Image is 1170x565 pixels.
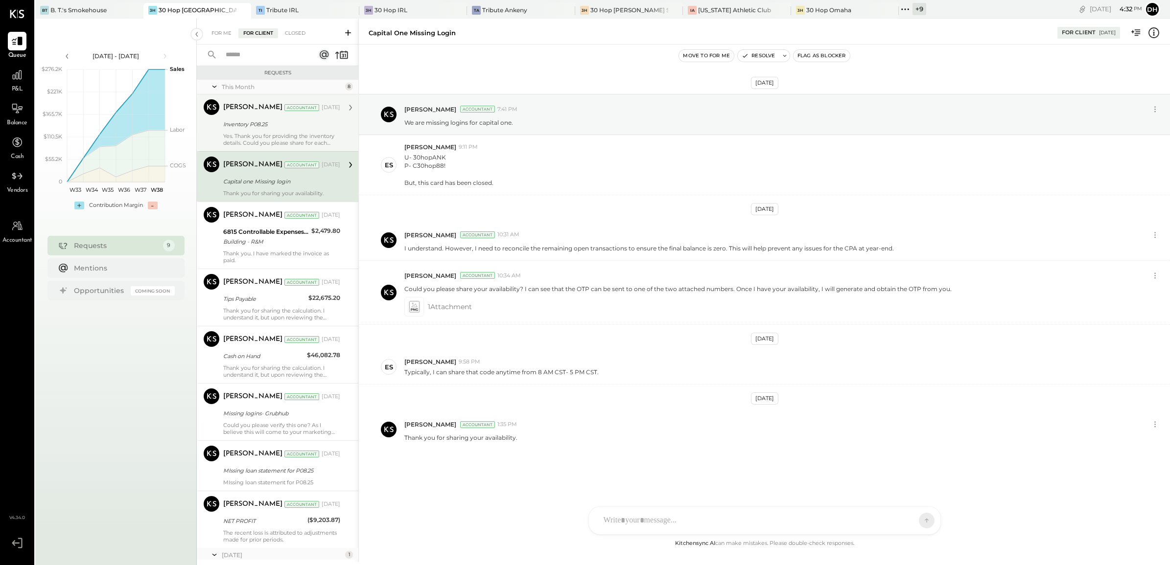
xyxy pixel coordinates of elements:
div: Requests [202,69,353,76]
div: Thank you for sharing your availability. [223,190,340,197]
div: But, this card has been closed. [404,179,493,187]
div: $2,479.80 [311,226,340,236]
div: 30 Hop Omaha [806,6,851,14]
a: Queue [0,32,34,60]
text: $165.7K [43,111,62,117]
div: IA [688,6,697,15]
div: Building - R&M [223,237,308,247]
p: U- 30hopANK [404,153,493,187]
div: This Month [222,83,343,91]
div: [DATE] [322,450,340,458]
text: Sales [170,66,185,72]
span: 9:11 PM [459,143,478,151]
span: 1 Attachment [428,297,472,316]
div: Requests [74,241,158,250]
text: W33 [69,186,81,193]
div: [PERSON_NAME] [223,392,282,402]
div: Accountant [460,231,495,238]
div: B. T.'s Smokehouse [50,6,107,14]
div: Accountant [460,272,495,279]
div: Accountant [284,393,319,400]
div: Opportunities [74,286,126,295]
div: Thank you for sharing the calculation. I understand it, but upon reviewing the records per POS, I... [223,364,340,378]
div: [PERSON_NAME] [223,277,282,287]
div: Coming Soon [131,286,175,295]
div: [PERSON_NAME] [223,335,282,344]
span: [PERSON_NAME] [404,358,456,366]
a: Balance [0,99,34,128]
div: ES [385,160,393,170]
div: 9 [163,240,175,251]
div: Accountant [284,212,319,219]
p: Typically, I can share that code anytime from 8 AM CST- 5 PM CST. [404,368,599,376]
div: Accountant [284,161,319,168]
div: 3H [796,6,805,15]
span: 1:35 PM [497,421,517,429]
div: Accountant [284,501,319,508]
div: [DATE] [751,392,778,405]
div: MIssing loan statement for P08.25 [223,466,337,475]
div: The recent loss is attributed to adjustments made for prior periods. [223,529,340,543]
div: Yes. Thank you for providing the inventory details. Could you please share for each locations? [223,133,340,146]
div: copy link [1077,4,1087,14]
text: $276.2K [42,66,62,72]
div: BT [40,6,49,15]
div: [PERSON_NAME] [223,210,282,220]
div: Accountant [284,279,319,286]
div: [DATE] [322,161,340,169]
span: [PERSON_NAME] [404,105,456,113]
div: [DATE] [322,211,340,219]
div: Capital one Missing login [223,177,337,186]
div: [PERSON_NAME] [223,449,282,459]
span: Queue [8,51,26,60]
span: P&L [12,85,23,94]
a: P&L [0,66,34,94]
p: Could you please share your availability? I can see that the OTP can be sent to one of the two at... [404,285,952,293]
span: Balance [7,119,27,128]
text: $110.5K [44,133,62,140]
button: Dh [1145,1,1160,17]
div: [DATE] [751,203,778,215]
div: + 9 [913,3,926,15]
div: For Client [1062,29,1096,37]
span: [PERSON_NAME] [404,271,456,280]
span: 7:41 PM [497,106,517,113]
text: Labor [170,126,185,133]
span: Accountant [2,236,32,245]
div: P- C30hop88! [404,161,493,170]
div: 3H [364,6,373,15]
div: Tribute Ankeny [482,6,527,14]
div: Accountant [284,451,319,457]
div: Missing logins- Grubhub [223,408,337,418]
div: Thank you. I have marked the invoice as paid. [223,250,340,264]
text: W35 [102,186,114,193]
div: [DATE] - [DATE] [74,52,158,60]
span: Cash [11,153,23,161]
div: ES [385,362,393,372]
span: 10:34 AM [497,272,521,280]
text: W37 [135,186,146,193]
div: For Me [207,28,236,38]
a: Vendors [0,167,34,195]
div: 1 [345,551,353,559]
p: I understand. However, I need to reconcile the remaining open transactions to ensure the final ba... [404,244,894,252]
span: Vendors [7,186,28,195]
div: Inventory P08.25 [223,119,337,129]
div: [DATE] [322,500,340,508]
div: Contribution Margin [89,202,143,209]
p: Thank you for sharing your availability. [404,433,517,442]
div: [DATE] [1090,4,1142,14]
div: Tips Payable [223,294,305,304]
div: $22,675.20 [308,293,340,303]
span: [PERSON_NAME] [404,231,456,239]
div: MIssing loan statement for P08.25 [223,479,340,486]
div: NET PROFIT [223,516,304,526]
div: 30 Hop IRL [374,6,407,14]
p: We are missing logins for capital one. [404,118,513,127]
div: [PERSON_NAME] [223,103,282,113]
text: $221K [47,88,62,95]
div: [US_STATE] Athletic Club [698,6,771,14]
div: Accountant [460,106,495,113]
div: + [74,202,84,209]
div: 3H [580,6,589,15]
